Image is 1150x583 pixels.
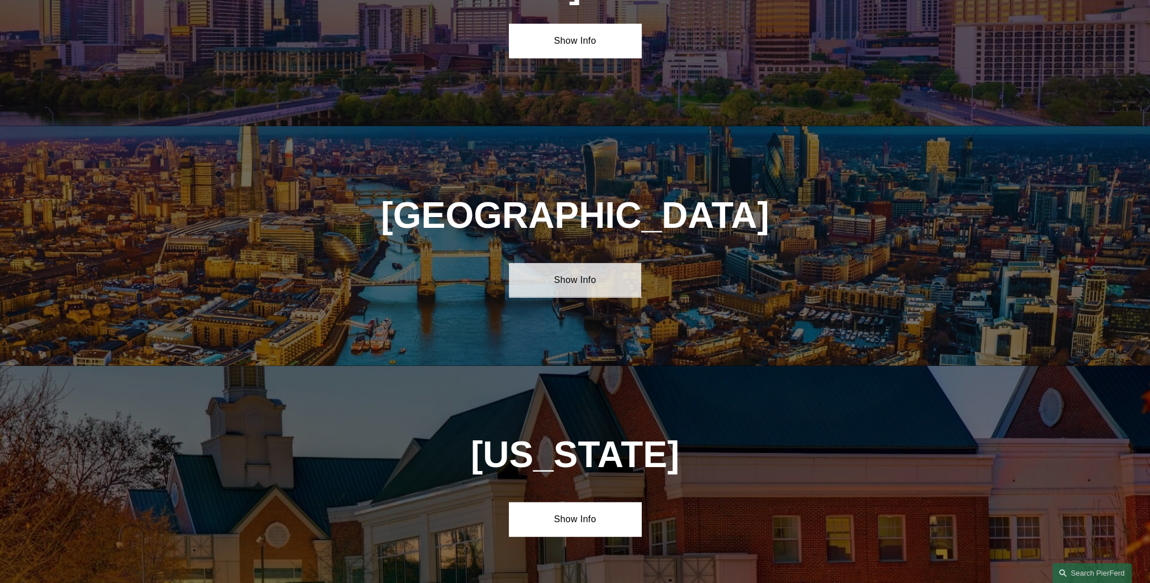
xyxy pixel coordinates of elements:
a: Show Info [509,24,641,58]
h1: [GEOGRAPHIC_DATA] [377,195,774,236]
a: Show Info [509,263,641,297]
a: Show Info [509,502,641,536]
a: Search this site [1052,563,1132,583]
h1: [US_STATE] [377,434,774,476]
